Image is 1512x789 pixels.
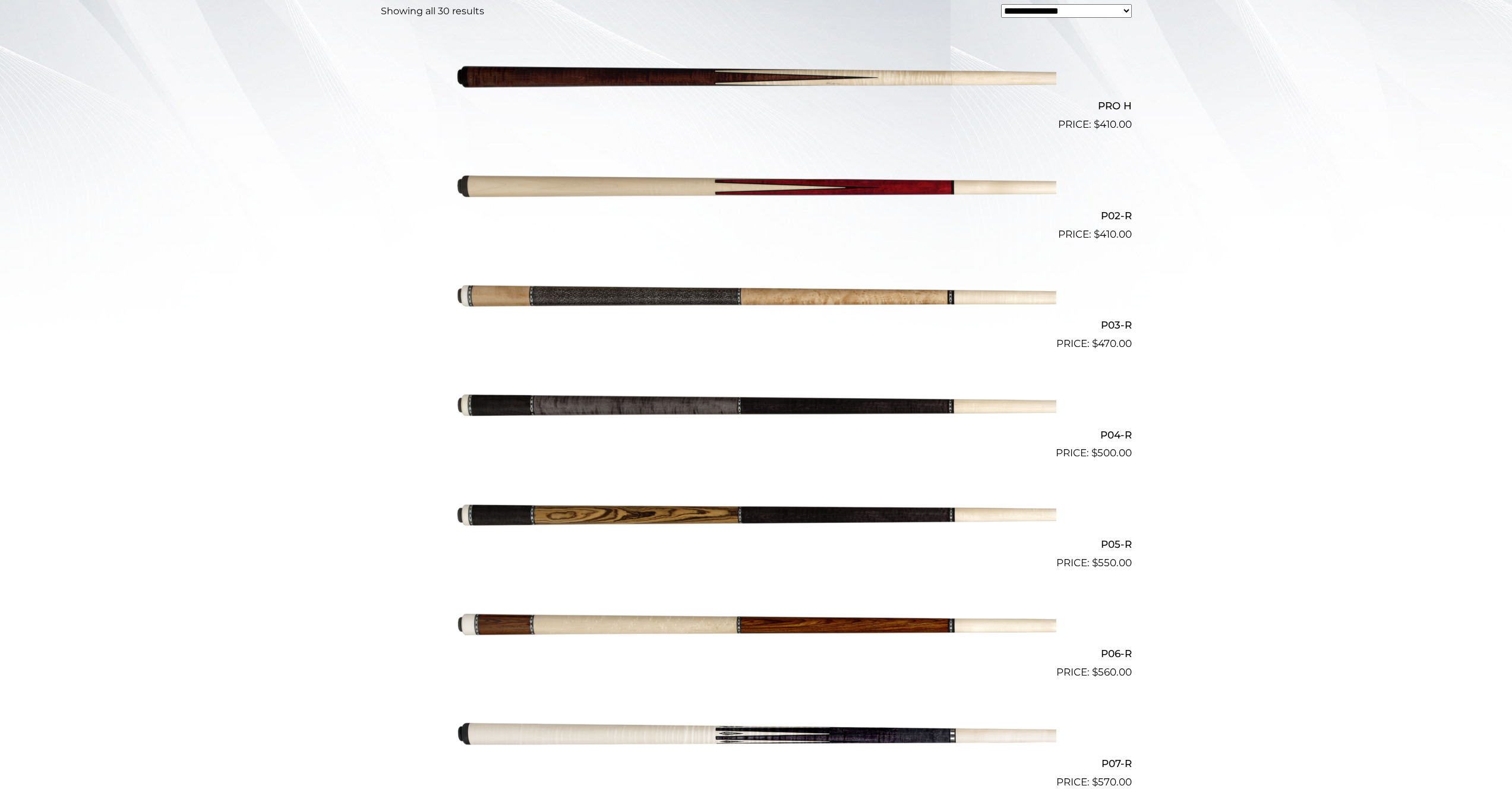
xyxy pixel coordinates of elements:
[1092,337,1098,349] span: $
[1092,337,1132,349] bdi: 470.00
[381,466,1132,570] a: P05-R $550.00
[381,247,1132,352] a: P03-R $470.00
[1092,776,1098,788] span: $
[381,28,1132,132] a: PRO H $410.00
[381,204,1132,226] h2: P02-R
[1092,666,1132,678] bdi: 560.00
[1094,118,1132,130] bdi: 410.00
[1092,776,1132,788] bdi: 570.00
[381,314,1132,336] h2: P03-R
[1091,447,1097,459] span: $
[1094,118,1100,130] span: $
[1092,666,1098,678] span: $
[456,576,1056,676] img: P06-R
[381,95,1132,117] h2: PRO H
[456,28,1056,128] img: PRO H
[1094,228,1132,240] bdi: 410.00
[381,356,1132,461] a: P04-R $500.00
[456,685,1056,785] img: P07-R
[381,137,1132,242] a: P02-R $410.00
[381,576,1132,680] a: P06-R $560.00
[381,533,1132,555] h2: P05-R
[1001,4,1132,18] select: Shop order
[1092,557,1132,569] bdi: 550.00
[381,752,1132,774] h2: P07-R
[456,247,1056,347] img: P03-R
[381,643,1132,665] h2: P06-R
[1094,228,1100,240] span: $
[456,466,1056,566] img: P05-R
[456,137,1056,237] img: P02-R
[1092,557,1098,569] span: $
[381,424,1132,446] h2: P04-R
[381,4,484,18] p: Showing all 30 results
[456,356,1056,456] img: P04-R
[1091,447,1132,459] bdi: 500.00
